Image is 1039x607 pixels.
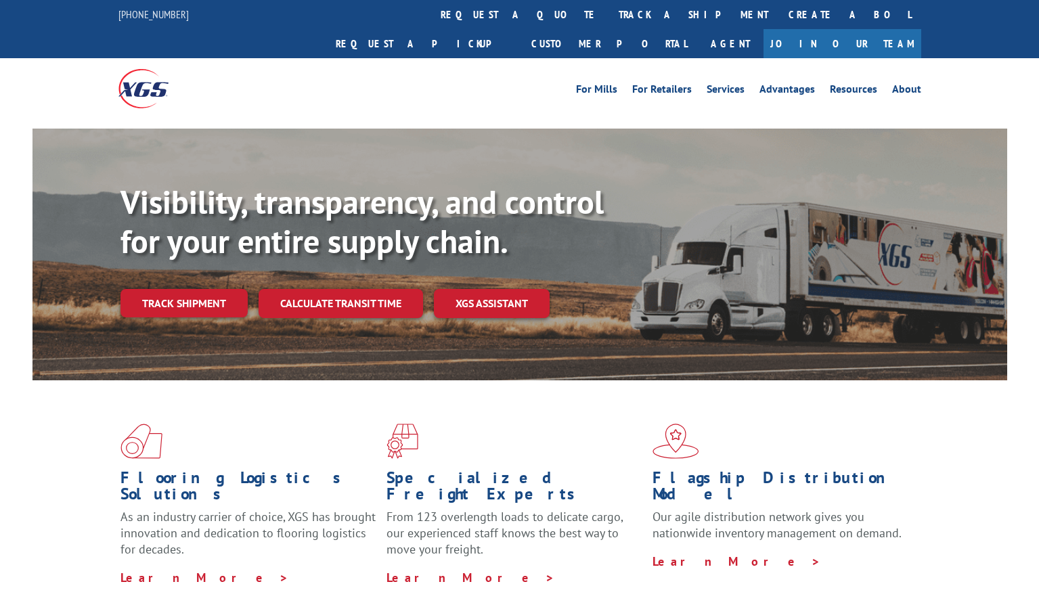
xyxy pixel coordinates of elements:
[707,84,745,99] a: Services
[120,570,289,585] a: Learn More >
[830,84,877,99] a: Resources
[386,509,642,569] p: From 123 overlength loads to delicate cargo, our experienced staff knows the best way to move you...
[386,570,555,585] a: Learn More >
[434,289,550,318] a: XGS ASSISTANT
[653,554,821,569] a: Learn More >
[653,509,902,541] span: Our agile distribution network gives you nationwide inventory management on demand.
[759,84,815,99] a: Advantages
[386,424,418,459] img: xgs-icon-focused-on-flooring-red
[521,29,697,58] a: Customer Portal
[386,470,642,509] h1: Specialized Freight Experts
[120,181,604,262] b: Visibility, transparency, and control for your entire supply chain.
[120,289,248,317] a: Track shipment
[764,29,921,58] a: Join Our Team
[120,470,376,509] h1: Flooring Logistics Solutions
[576,84,617,99] a: For Mills
[120,424,162,459] img: xgs-icon-total-supply-chain-intelligence-red
[259,289,423,318] a: Calculate transit time
[697,29,764,58] a: Agent
[653,424,699,459] img: xgs-icon-flagship-distribution-model-red
[326,29,521,58] a: Request a pickup
[120,509,376,557] span: As an industry carrier of choice, XGS has brought innovation and dedication to flooring logistics...
[653,470,908,509] h1: Flagship Distribution Model
[118,7,189,21] a: [PHONE_NUMBER]
[632,84,692,99] a: For Retailers
[892,84,921,99] a: About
